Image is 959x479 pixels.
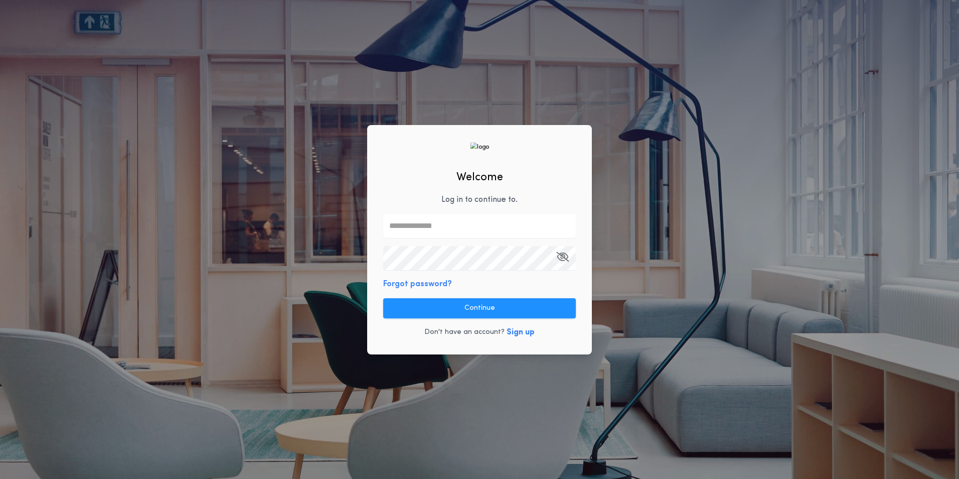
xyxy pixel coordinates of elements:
img: logo [470,142,489,152]
h2: Welcome [456,169,503,186]
button: Sign up [507,326,535,338]
button: Forgot password? [383,278,452,290]
p: Don't have an account? [424,327,505,337]
p: Log in to continue to . [441,194,518,206]
button: Continue [383,298,576,318]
